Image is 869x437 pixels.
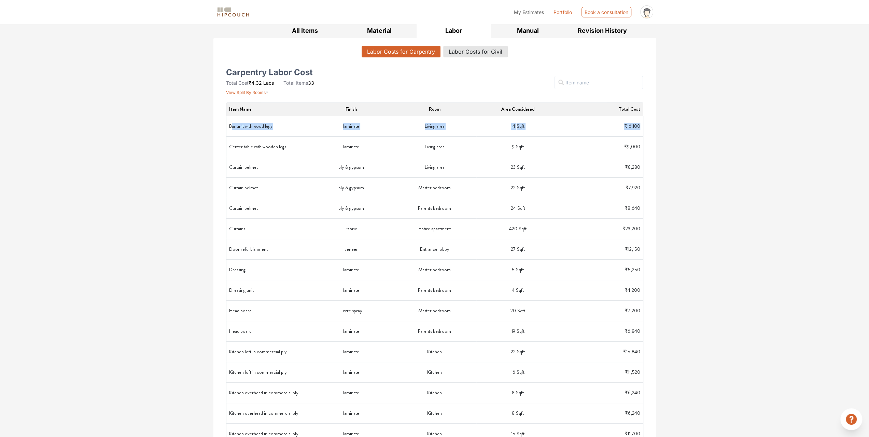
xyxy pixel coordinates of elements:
[310,383,393,403] td: laminate
[310,116,393,137] td: laminate
[310,403,393,424] td: laminate
[517,184,525,191] span: Sqft
[362,46,440,57] button: Labor Costs for Carpentry
[283,80,308,86] span: Total Items
[476,301,560,321] td: 20
[516,287,524,294] span: Sqft
[476,321,560,342] td: 19
[346,106,357,112] span: Finish
[393,157,476,178] td: Living area
[476,383,560,403] td: 8
[226,103,310,116] th: Item Name
[263,80,274,86] span: Lacs
[443,46,508,57] button: Labor Costs for Civil
[516,143,524,150] span: Sqft
[226,157,310,178] td: Curtain pelmet
[226,70,313,75] h5: Carpentry Labor Cost
[393,116,476,137] td: Living area
[501,106,534,113] button: Area Considered
[226,383,310,403] td: Kitchen overhead in commercial ply
[625,266,640,273] span: ₹5,250
[226,198,310,219] td: Curtain pelmet
[517,246,525,253] span: Sqft
[393,198,476,219] td: Parents bedroom
[491,23,565,38] button: Manual
[393,342,476,362] td: Kitchen
[393,362,476,383] td: Kitchen
[226,301,310,321] td: Head board
[393,403,476,424] td: Kitchen
[310,137,393,157] td: laminate
[393,383,476,403] td: Kitchen
[310,198,393,219] td: ply & gypsum
[310,280,393,301] td: laminate
[553,9,572,16] a: Portfolio
[625,389,640,396] span: ₹6,240
[625,410,640,416] span: ₹6,240
[226,362,310,383] td: Kitchen loft in commercial ply
[625,205,640,211] span: ₹8,640
[555,76,643,89] input: Item name
[226,321,310,342] td: Head board
[226,342,310,362] td: Kitchen loft in commercial ply
[476,178,560,198] td: 22
[625,246,640,252] span: ₹12,150
[226,239,310,260] td: Door refurbishment
[393,321,476,342] td: Parents bedroom
[517,328,524,335] span: Sqft
[226,178,310,198] td: Curtain pelmet
[517,205,525,212] span: Sqft
[226,219,310,239] td: Curtains
[393,239,476,260] td: Entrance lobby
[310,301,393,321] td: lustre spray
[476,137,560,157] td: 9
[625,328,640,334] span: ₹6,840
[619,106,640,112] span: Total Cost
[226,403,310,424] td: Kitchen overhead in commercial ply
[476,198,560,219] td: 24
[393,260,476,280] td: Master bedroom
[476,219,560,239] td: 420
[393,219,476,239] td: Entire apartment
[310,219,393,239] td: Fabric
[581,7,631,17] div: Book a consultation
[476,280,560,301] td: 4
[519,225,527,232] span: Sqft
[310,321,393,342] td: laminate
[342,23,417,38] button: Material
[625,430,640,437] span: ₹11,700
[501,106,534,112] span: Area Considered
[226,137,310,157] td: Center table with wooden legs
[476,362,560,383] td: 16
[310,362,393,383] td: laminate
[226,80,249,86] span: Total Cost
[517,164,525,171] span: Sqft
[226,116,310,137] td: Bar unit with wood legs
[249,80,262,86] span: ₹4.32
[619,106,640,113] button: Total Cost
[476,403,560,424] td: 8
[226,86,269,96] button: View Split By Rooms
[393,103,476,116] th: Room
[310,239,393,260] td: veneer
[565,23,640,38] button: Revision History
[625,164,640,170] span: ₹8,280
[476,239,560,260] td: 27
[393,301,476,321] td: Master bedroom
[310,342,393,362] td: laminate
[516,389,524,396] span: Sqft
[624,123,640,129] span: ₹16,100
[393,178,476,198] td: Master bedroom
[226,90,266,95] span: View Split By Rooms
[622,225,640,232] span: ₹23,200
[625,307,640,314] span: ₹7,200
[476,116,560,137] td: 14
[310,260,393,280] td: laminate
[417,23,491,38] button: Labor
[476,342,560,362] td: 22
[226,260,310,280] td: Dressing
[310,157,393,178] td: ply & gypsum
[625,287,640,293] span: ₹4,200
[268,23,342,38] button: All Items
[516,266,524,273] span: Sqft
